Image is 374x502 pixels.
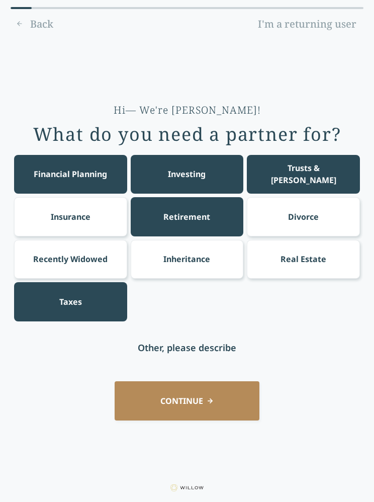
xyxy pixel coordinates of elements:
div: Hi— We're [PERSON_NAME]! [114,103,261,117]
div: Recently Widowed [33,253,108,265]
img: Willow logo [170,484,203,491]
div: Divorce [288,211,319,223]
div: Financial Planning [34,168,107,180]
div: Real Estate [280,253,326,265]
div: Retirement [163,211,210,223]
a: I'm a returning user [251,16,363,32]
div: Taxes [59,296,82,308]
div: Other, please describe [138,341,236,355]
div: Trusts & [PERSON_NAME] [256,162,350,186]
div: What do you need a partner for? [33,124,341,144]
div: 0% complete [11,7,32,9]
div: Investing [168,168,206,180]
div: Insurance [51,211,90,223]
button: CONTINUE [115,381,259,420]
div: Inheritance [163,253,210,265]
